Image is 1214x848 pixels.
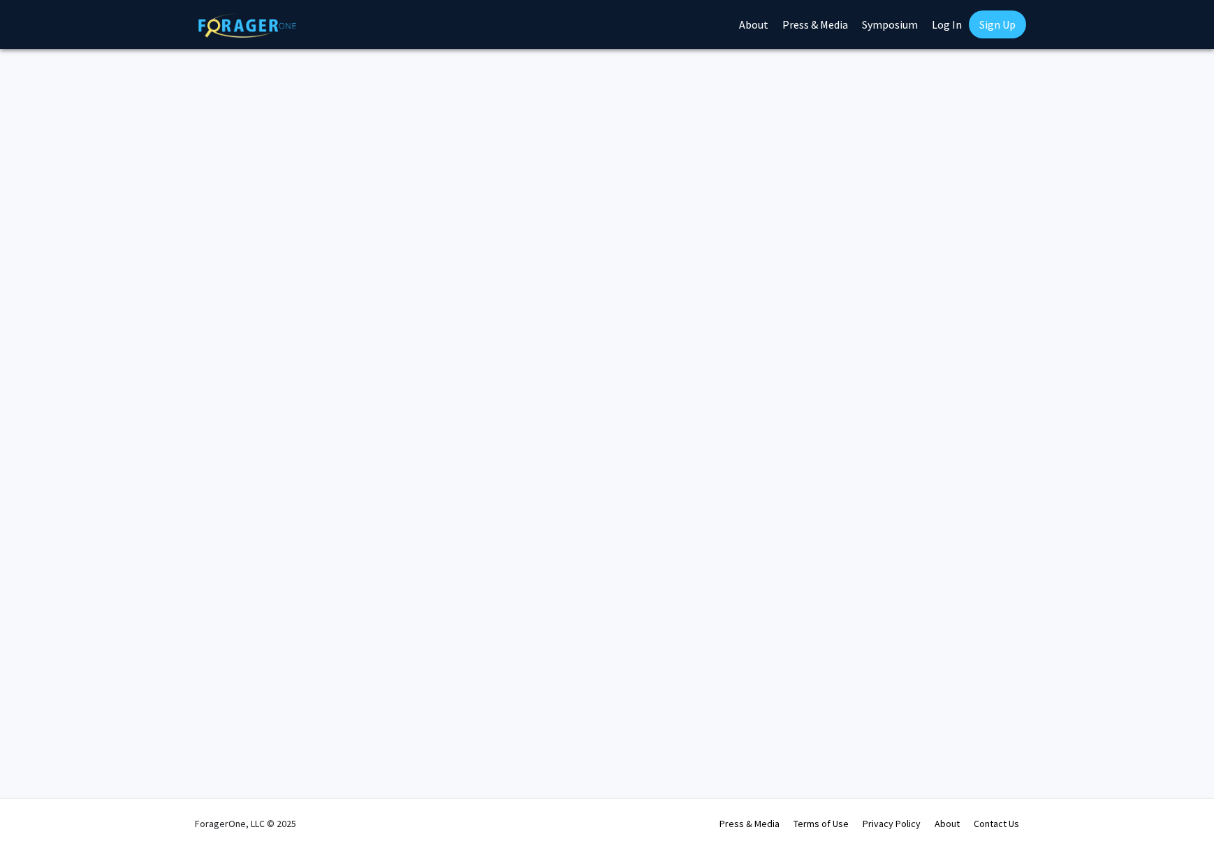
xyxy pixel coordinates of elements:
[974,817,1019,830] a: Contact Us
[969,10,1026,38] a: Sign Up
[198,13,296,38] img: ForagerOne Logo
[719,817,780,830] a: Press & Media
[863,817,921,830] a: Privacy Policy
[1155,785,1204,838] iframe: Chat
[794,817,849,830] a: Terms of Use
[935,817,960,830] a: About
[195,799,296,848] div: ForagerOne, LLC © 2025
